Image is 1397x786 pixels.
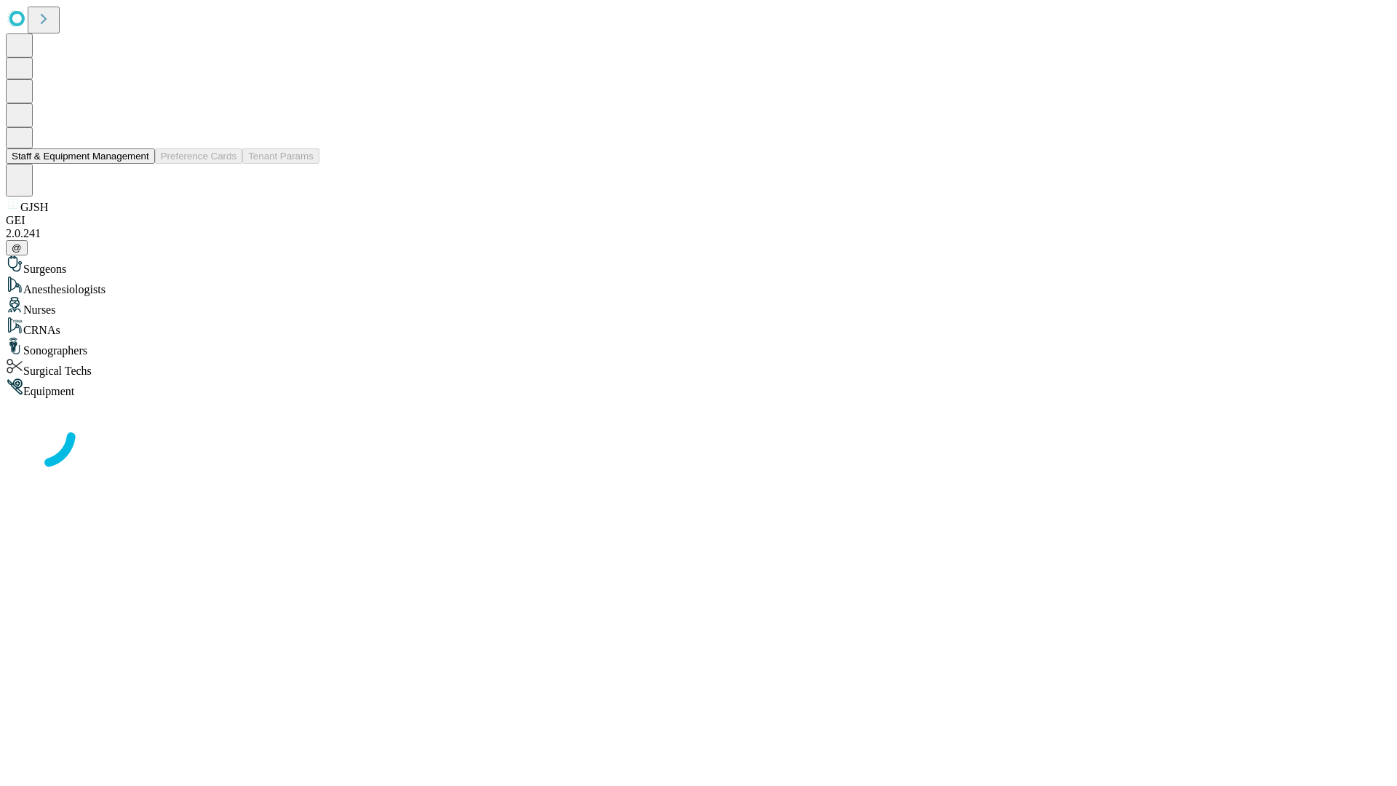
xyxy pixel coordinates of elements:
[155,148,242,164] button: Preference Cards
[6,317,1391,337] div: CRNAs
[6,296,1391,317] div: Nurses
[6,148,155,164] button: Staff & Equipment Management
[6,240,28,255] button: @
[12,242,22,253] span: @
[242,148,319,164] button: Tenant Params
[6,357,1391,378] div: Surgical Techs
[6,337,1391,357] div: Sonographers
[20,201,48,213] span: GJSH
[6,227,1391,240] div: 2.0.241
[6,276,1391,296] div: Anesthesiologists
[6,214,1391,227] div: GEI
[6,255,1391,276] div: Surgeons
[6,378,1391,398] div: Equipment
